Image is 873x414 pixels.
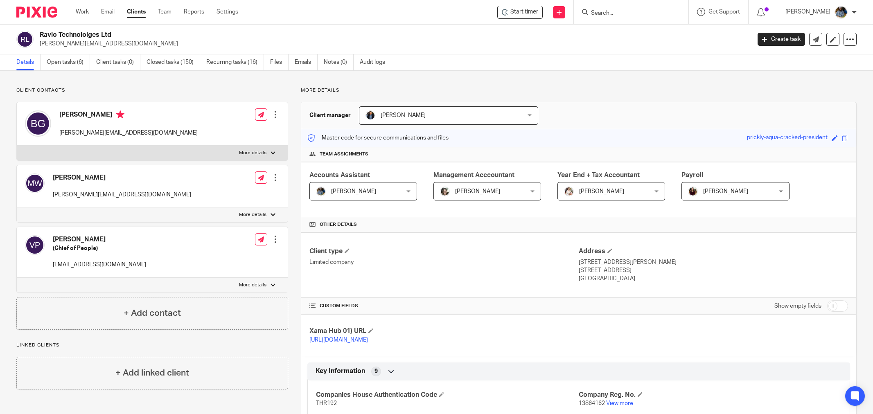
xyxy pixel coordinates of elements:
[147,54,200,70] a: Closed tasks (150)
[96,54,140,70] a: Client tasks (0)
[579,266,848,274] p: [STREET_ADDRESS]
[59,129,198,137] p: [PERSON_NAME][EMAIL_ADDRESS][DOMAIN_NAME]
[510,8,538,16] span: Start timer
[703,189,748,194] span: [PERSON_NAME]
[47,54,90,70] a: Open tasks (6)
[688,187,698,196] img: MaxAcc_Sep21_ElliDeanPhoto_030.jpg
[564,187,574,196] img: Kayleigh%20Henson.jpeg
[440,187,450,196] img: barbara-raine-.jpg
[316,187,326,196] img: Jaskaran%20Singh.jpeg
[40,31,604,39] h2: Ravio Technoloiges Ltd
[708,9,740,15] span: Get Support
[115,367,189,379] h4: + Add linked client
[270,54,289,70] a: Files
[557,172,640,178] span: Year End + Tax Accountant
[433,172,514,178] span: Management Acccountant
[53,261,146,269] p: [EMAIL_ADDRESS][DOMAIN_NAME]
[53,173,191,182] h4: [PERSON_NAME]
[309,258,579,266] p: Limited company
[16,87,288,94] p: Client contacts
[316,391,579,399] h4: Companies House Authentication Code
[25,110,51,137] img: svg%3E
[579,391,841,399] h4: Company Reg. No.
[16,54,41,70] a: Details
[316,400,337,406] span: THR192
[53,191,191,199] p: [PERSON_NAME][EMAIL_ADDRESS][DOMAIN_NAME]
[590,10,664,17] input: Search
[365,110,375,120] img: martin-hickman.jpg
[158,8,171,16] a: Team
[25,173,45,193] img: svg%3E
[324,54,354,70] a: Notes (0)
[307,134,449,142] p: Master code for secure communications and files
[331,189,376,194] span: [PERSON_NAME]
[579,247,848,256] h4: Address
[316,367,365,376] span: Key Information
[184,8,204,16] a: Reports
[320,221,357,228] span: Other details
[381,112,426,118] span: [PERSON_NAME]
[53,235,146,244] h4: [PERSON_NAME]
[606,400,633,406] a: View more
[301,87,857,94] p: More details
[76,8,89,16] a: Work
[579,274,848,283] p: [GEOGRAPHIC_DATA]
[681,172,703,178] span: Payroll
[360,54,391,70] a: Audit logs
[374,367,378,376] span: 9
[455,189,500,194] span: [PERSON_NAME]
[774,302,821,310] label: Show empty fields
[309,172,370,178] span: Accounts Assistant
[758,33,805,46] a: Create task
[835,6,848,19] img: Jaskaran%20Singh.jpeg
[579,400,605,406] span: 13864162
[101,8,115,16] a: Email
[217,8,238,16] a: Settings
[116,110,124,119] i: Primary
[239,150,266,156] p: More details
[295,54,318,70] a: Emails
[309,111,351,119] h3: Client manager
[127,8,146,16] a: Clients
[16,7,57,18] img: Pixie
[747,133,828,143] div: prickly-aqua-cracked-president
[320,151,368,157] span: Team assignments
[124,307,181,319] h4: + Add contact
[309,303,579,309] h4: CUSTOM FIELDS
[206,54,264,70] a: Recurring tasks (16)
[25,235,45,255] img: svg%3E
[785,8,830,16] p: [PERSON_NAME]
[309,327,579,335] h4: Xama Hub 01) URL
[239,211,266,218] p: More details
[239,282,266,288] p: More details
[309,337,368,343] a: [URL][DOMAIN_NAME]
[309,247,579,256] h4: Client type
[53,244,146,252] h5: (Chief of People)
[40,40,745,48] p: [PERSON_NAME][EMAIL_ADDRESS][DOMAIN_NAME]
[579,189,624,194] span: [PERSON_NAME]
[59,110,198,121] h4: [PERSON_NAME]
[16,31,34,48] img: svg%3E
[16,342,288,349] p: Linked clients
[497,6,543,19] div: Ravio Technoloiges Ltd
[579,258,848,266] p: [STREET_ADDRESS][PERSON_NAME]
